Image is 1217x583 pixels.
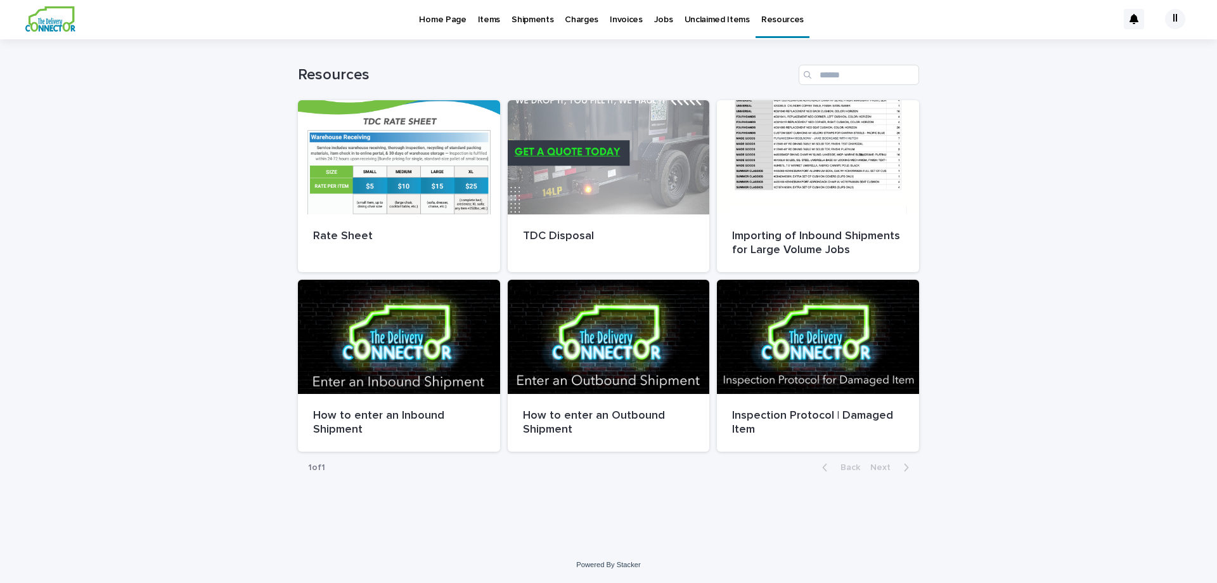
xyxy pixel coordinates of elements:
[833,463,860,472] span: Back
[865,462,919,473] button: Next
[523,230,695,244] p: TDC Disposal
[508,100,710,272] a: TDC Disposal
[717,100,919,272] a: Importing of Inbound Shipments for Large Volume Jobs
[508,280,710,452] a: How to enter an Outbound Shipment
[717,280,919,452] a: Inspection Protocol | Damaged Item
[732,409,904,436] p: Inspection Protocol | Damaged Item
[25,6,75,32] img: aCWQmA6OSGG0Kwt8cj3c
[313,230,485,244] p: Rate Sheet
[799,65,919,85] input: Search
[870,463,898,472] span: Next
[523,409,695,436] p: How to enter an Outbound Shipment
[298,100,500,272] a: Rate Sheet
[1165,9,1185,29] div: II
[298,66,794,84] h1: Resources
[298,280,500,452] a: How to enter an Inbound Shipment
[298,452,335,483] p: 1 of 1
[576,561,640,568] a: Powered By Stacker
[313,409,485,436] p: How to enter an Inbound Shipment
[812,462,865,473] button: Back
[732,230,904,257] p: Importing of Inbound Shipments for Large Volume Jobs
